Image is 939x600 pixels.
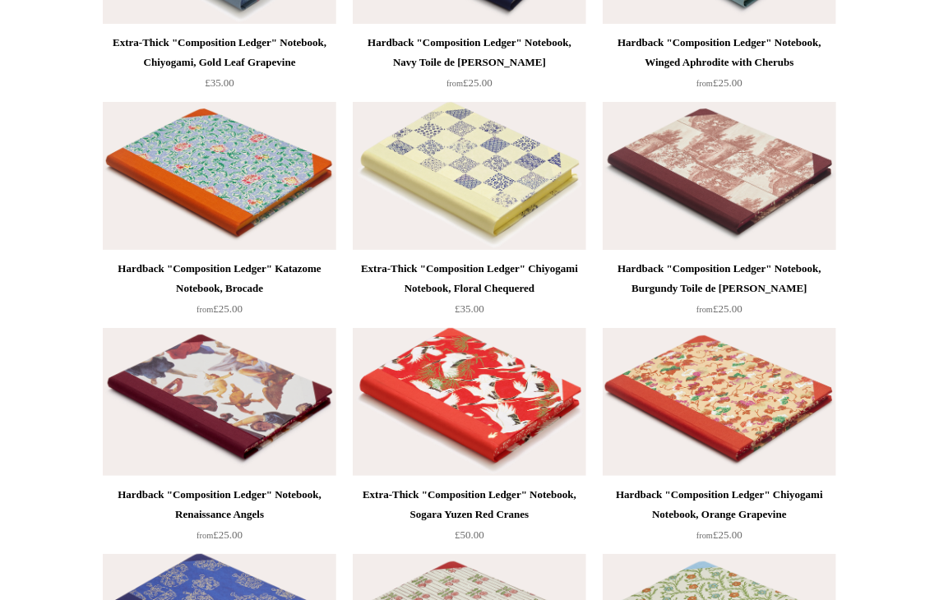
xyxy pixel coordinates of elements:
div: Hardback "Composition Ledger" Notebook, Winged Aphrodite with Cherubs [607,33,832,72]
a: Extra-Thick "Composition Ledger" Notebook, Sogara Yuzen Red Cranes Extra-Thick "Composition Ledge... [353,328,586,476]
span: £25.00 [696,76,742,89]
a: Hardback "Composition Ledger" Notebook, Burgundy Toile de [PERSON_NAME] from£25.00 [603,259,836,326]
img: Hardback "Composition Ledger" Chiyogami Notebook, Orange Grapevine [603,328,836,476]
a: Hardback "Composition Ledger" Katazome Notebook, Brocade Hardback "Composition Ledger" Katazome N... [103,102,336,250]
img: Extra-Thick "Composition Ledger" Notebook, Sogara Yuzen Red Cranes [353,328,586,476]
img: Hardback "Composition Ledger" Katazome Notebook, Brocade [103,102,336,250]
a: Hardback "Composition Ledger" Katazome Notebook, Brocade from£25.00 [103,259,336,326]
a: Extra-Thick "Composition Ledger" Notebook, Chiyogami, Gold Leaf Grapevine £35.00 [103,33,336,100]
div: Extra-Thick "Composition Ledger" Chiyogami Notebook, Floral Chequered [357,259,582,298]
div: Hardback "Composition Ledger" Notebook, Burgundy Toile de [PERSON_NAME] [607,259,832,298]
div: Hardback "Composition Ledger" Katazome Notebook, Brocade [107,259,332,298]
a: Hardback "Composition Ledger" Chiyogami Notebook, Orange Grapevine Hardback "Composition Ledger" ... [603,328,836,476]
span: £25.00 [197,528,243,541]
span: from [696,79,713,88]
span: from [197,305,213,314]
span: £25.00 [197,302,243,315]
div: Hardback "Composition Ledger" Notebook, Renaissance Angels [107,485,332,524]
a: Extra-Thick "Composition Ledger" Notebook, Sogara Yuzen Red Cranes £50.00 [353,485,586,552]
span: £25.00 [696,302,742,315]
span: from [446,79,463,88]
span: £35.00 [205,76,234,89]
a: Extra-Thick "Composition Ledger" Chiyogami Notebook, Floral Chequered £35.00 [353,259,586,326]
span: from [696,305,713,314]
a: Hardback "Composition Ledger" Notebook, Renaissance Angels from£25.00 [103,485,336,552]
span: from [696,531,713,540]
span: £25.00 [696,528,742,541]
span: £35.00 [455,302,484,315]
div: Extra-Thick "Composition Ledger" Notebook, Sogara Yuzen Red Cranes [357,485,582,524]
div: Hardback "Composition Ledger" Chiyogami Notebook, Orange Grapevine [607,485,832,524]
span: from [197,531,213,540]
div: Extra-Thick "Composition Ledger" Notebook, Chiyogami, Gold Leaf Grapevine [107,33,332,72]
a: Hardback "Composition Ledger" Notebook, Winged Aphrodite with Cherubs from£25.00 [603,33,836,100]
img: Extra-Thick "Composition Ledger" Chiyogami Notebook, Floral Chequered [353,102,586,250]
img: Hardback "Composition Ledger" Notebook, Burgundy Toile de Jouy [603,102,836,250]
span: £25.00 [446,76,493,89]
a: Hardback "Composition Ledger" Notebook, Renaissance Angels Hardback "Composition Ledger" Notebook... [103,328,336,476]
a: Hardback "Composition Ledger" Chiyogami Notebook, Orange Grapevine from£25.00 [603,485,836,552]
a: Hardback "Composition Ledger" Notebook, Burgundy Toile de Jouy Hardback "Composition Ledger" Note... [603,102,836,250]
span: £50.00 [455,528,484,541]
div: Hardback "Composition Ledger" Notebook, Navy Toile de [PERSON_NAME] [357,33,582,72]
a: Hardback "Composition Ledger" Notebook, Navy Toile de [PERSON_NAME] from£25.00 [353,33,586,100]
img: Hardback "Composition Ledger" Notebook, Renaissance Angels [103,328,336,476]
a: Extra-Thick "Composition Ledger" Chiyogami Notebook, Floral Chequered Extra-Thick "Composition Le... [353,102,586,250]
